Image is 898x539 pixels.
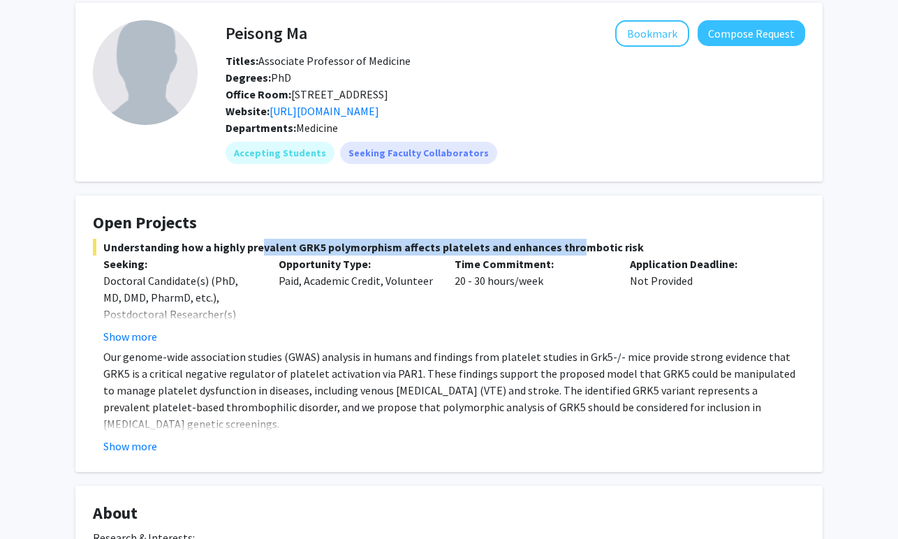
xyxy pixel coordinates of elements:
[103,438,157,455] button: Show more
[444,256,619,345] div: 20 - 30 hours/week
[226,71,291,84] span: PhD
[698,20,805,46] button: Compose Request to Peisong Ma
[340,142,497,164] mat-chip: Seeking Faculty Collaborators
[226,54,411,68] span: Associate Professor of Medicine
[270,104,379,118] a: Opens in a new tab
[279,256,433,272] p: Opportunity Type:
[226,142,334,164] mat-chip: Accepting Students
[226,71,271,84] b: Degrees:
[226,104,270,118] b: Website:
[226,87,388,101] span: [STREET_ADDRESS]
[93,503,805,524] h4: About
[615,20,689,47] button: Add Peisong Ma to Bookmarks
[619,256,795,345] div: Not Provided
[103,272,258,356] div: Doctoral Candidate(s) (PhD, MD, DMD, PharmD, etc.), Postdoctoral Researcher(s) / Research Staff, ...
[268,256,443,345] div: Paid, Academic Credit, Volunteer
[103,256,258,272] p: Seeking:
[93,239,805,256] span: Understanding how a highly prevalent GRK5 polymorphism affects platelets and enhances thrombotic ...
[10,476,59,529] iframe: Chat
[226,87,291,101] b: Office Room:
[296,121,338,135] span: Medicine
[93,213,805,233] h4: Open Projects
[93,20,198,125] img: Profile Picture
[226,121,296,135] b: Departments:
[630,256,784,272] p: Application Deadline:
[103,348,805,432] p: Our genome-wide association studies (GWAS) analysis in humans and findings from platelet studies ...
[226,54,258,68] b: Titles:
[103,328,157,345] button: Show more
[455,256,609,272] p: Time Commitment:
[226,20,307,46] h4: Peisong Ma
